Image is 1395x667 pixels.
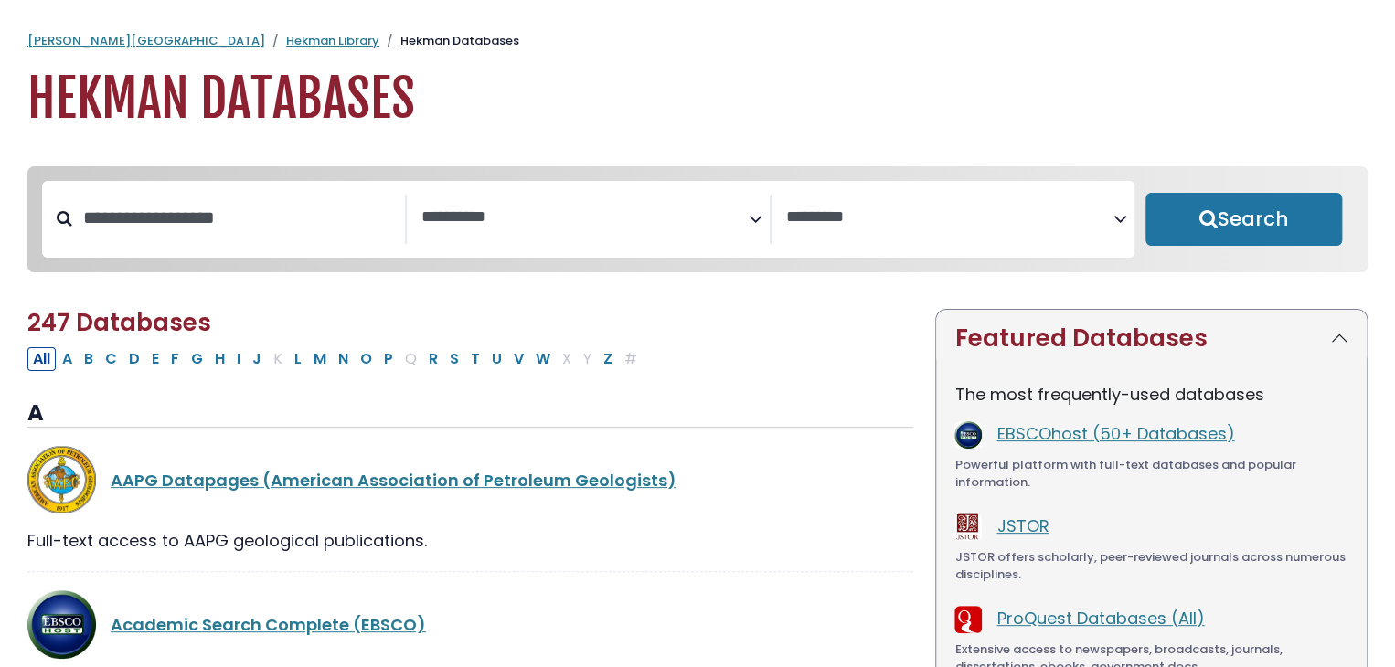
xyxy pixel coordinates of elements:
a: AAPG Datapages (American Association of Petroleum Geologists) [111,469,676,492]
textarea: Search [421,208,749,228]
button: Filter Results Z [598,347,618,371]
span: 247 Databases [27,306,211,339]
div: Powerful platform with full-text databases and popular information. [954,456,1348,492]
button: Filter Results B [79,347,99,371]
button: Featured Databases [936,310,1367,367]
h1: Hekman Databases [27,69,1368,130]
button: Filter Results D [123,347,145,371]
button: Filter Results A [57,347,78,371]
button: Filter Results E [146,347,165,371]
button: Filter Results P [378,347,399,371]
button: Filter Results O [355,347,378,371]
button: Filter Results T [465,347,485,371]
li: Hekman Databases [379,32,519,50]
button: Filter Results W [530,347,556,371]
div: Alpha-list to filter by first letter of database name [27,346,644,369]
button: Filter Results U [486,347,507,371]
button: Filter Results H [209,347,230,371]
div: JSTOR offers scholarly, peer-reviewed journals across numerous disciplines. [954,548,1348,584]
button: Submit for Search Results [1145,193,1342,246]
button: All [27,347,56,371]
div: Full-text access to AAPG geological publications. [27,528,913,553]
button: Filter Results G [186,347,208,371]
button: Filter Results I [231,347,246,371]
nav: breadcrumb [27,32,1368,50]
input: Search database by title or keyword [72,203,405,233]
button: Filter Results R [423,347,443,371]
h3: A [27,400,913,428]
button: Filter Results F [165,347,185,371]
a: Hekman Library [286,32,379,49]
nav: Search filters [27,166,1368,272]
button: Filter Results N [333,347,354,371]
a: Academic Search Complete (EBSCO) [111,613,426,636]
button: Filter Results S [444,347,464,371]
a: JSTOR [996,514,1049,537]
a: ProQuest Databases (All) [996,607,1204,630]
a: [PERSON_NAME][GEOGRAPHIC_DATA] [27,32,265,49]
a: EBSCOhost (50+ Databases) [996,422,1234,445]
button: Filter Results J [247,347,267,371]
button: Filter Results L [289,347,307,371]
p: The most frequently-used databases [954,382,1348,407]
button: Filter Results M [308,347,332,371]
textarea: Search [786,208,1113,228]
button: Filter Results V [508,347,529,371]
button: Filter Results C [100,347,122,371]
